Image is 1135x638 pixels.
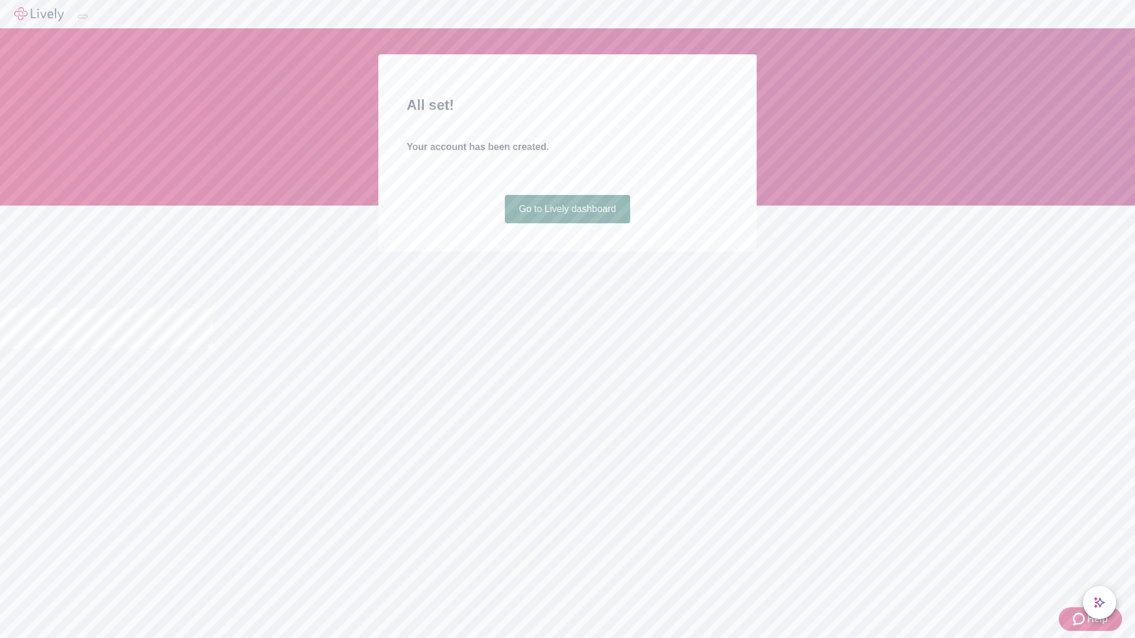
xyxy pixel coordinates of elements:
[14,7,64,21] img: Lively
[1083,586,1116,619] button: chat
[1073,612,1087,626] svg: Zendesk support icon
[407,95,728,116] h2: All set!
[505,195,631,223] a: Go to Lively dashboard
[407,140,728,154] h4: Your account has been created.
[1059,607,1122,631] button: Zendesk support iconHelp
[78,15,87,18] button: Log out
[1087,612,1108,626] span: Help
[1094,597,1105,608] svg: Lively AI Assistant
